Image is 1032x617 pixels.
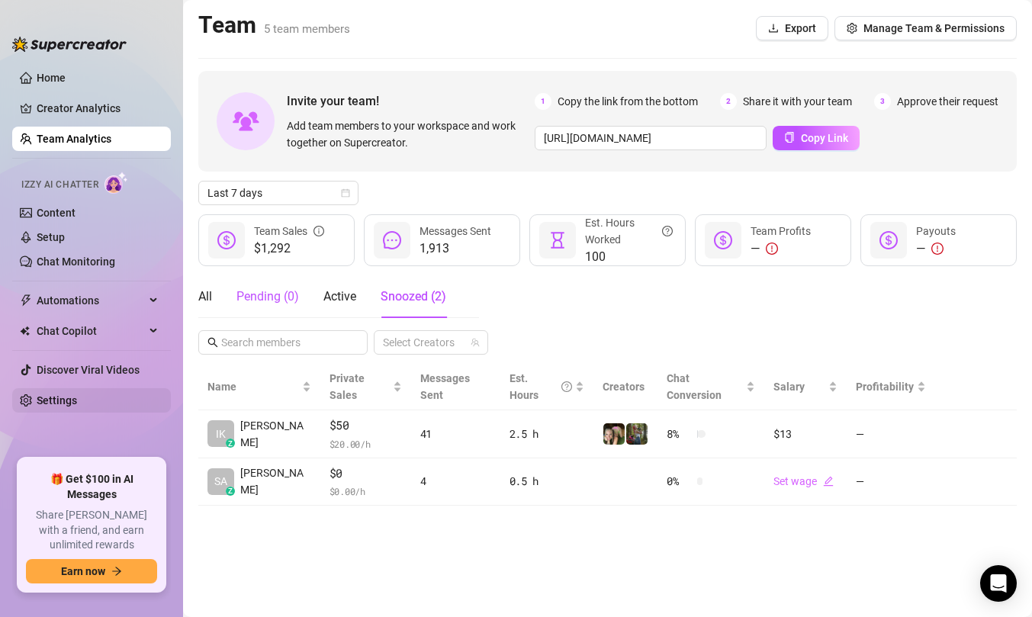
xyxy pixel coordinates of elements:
[510,426,585,442] div: 2.5 h
[856,381,914,393] span: Profitability
[61,565,105,577] span: Earn now
[667,473,691,490] span: 0 %
[341,188,350,198] span: calendar
[847,458,935,506] td: —
[768,23,779,34] span: download
[221,334,346,351] input: Search members
[287,92,535,111] span: Invite your team!
[37,207,76,219] a: Content
[510,370,573,403] div: Est. Hours
[766,243,778,255] span: exclamation-circle
[823,476,834,487] span: edit
[667,372,722,401] span: Chat Conversion
[773,126,860,150] button: Copy Link
[773,426,837,442] div: $13
[785,22,816,34] span: Export
[37,319,145,343] span: Chat Copilot
[37,72,66,84] a: Home
[330,484,402,499] span: $ 0.00 /h
[20,294,32,307] span: thunderbolt
[198,364,320,410] th: Name
[420,473,491,490] div: 4
[561,370,572,403] span: question-circle
[207,337,218,348] span: search
[801,132,848,144] span: Copy Link
[383,231,401,249] span: message
[37,96,159,121] a: Creator Analytics
[104,172,128,194] img: AI Chatter
[330,464,402,483] span: $0
[37,288,145,313] span: Automations
[751,225,811,237] span: Team Profits
[216,426,226,442] span: IK
[585,214,673,248] div: Est. Hours Worked
[226,487,235,496] div: z
[714,231,732,249] span: dollar-circle
[264,22,350,36] span: 5 team members
[720,93,737,110] span: 2
[420,426,491,442] div: 41
[667,426,691,442] span: 8 %
[420,239,491,258] span: 1,913
[254,223,324,239] div: Team Sales
[37,255,115,268] a: Chat Monitoring
[20,326,30,336] img: Chat Copilot
[111,566,122,577] span: arrow-right
[662,214,673,248] span: question-circle
[603,423,625,445] img: Laurel
[863,22,1005,34] span: Manage Team & Permissions
[897,93,998,110] span: Approve their request
[254,239,324,258] span: $1,292
[916,239,956,258] div: —
[12,37,127,52] img: logo-BBDzfeDw.svg
[26,508,157,553] span: Share [PERSON_NAME] with a friend, and earn unlimited rewards
[198,11,350,40] h2: Team
[240,417,311,451] span: [PERSON_NAME]
[980,565,1017,602] div: Open Intercom Messenger
[214,473,227,490] span: SA
[313,223,324,239] span: info-circle
[751,239,811,258] div: —
[916,225,956,237] span: Payouts
[585,248,673,266] span: 100
[287,117,529,151] span: Add team members to your workspace and work together on Supercreator.
[558,93,698,110] span: Copy the link from the bottom
[26,472,157,502] span: 🎁 Get $100 in AI Messages
[847,410,935,458] td: —
[743,93,852,110] span: Share it with your team
[471,338,480,347] span: team
[773,381,805,393] span: Salary
[420,225,491,237] span: Messages Sent
[26,559,157,583] button: Earn nowarrow-right
[874,93,891,110] span: 3
[593,364,657,410] th: Creators
[879,231,898,249] span: dollar-circle
[198,288,212,306] div: All
[330,416,402,435] span: $50
[226,439,235,448] div: z
[834,16,1017,40] button: Manage Team & Permissions
[931,243,944,255] span: exclamation-circle
[21,178,98,192] span: Izzy AI Chatter
[773,475,834,487] a: Set wageedit
[207,378,299,395] span: Name
[207,182,349,204] span: Last 7 days
[420,372,470,401] span: Messages Sent
[548,231,567,249] span: hourglass
[240,464,311,498] span: [PERSON_NAME]
[535,93,551,110] span: 1
[381,289,446,304] span: Snoozed ( 2 )
[323,289,356,304] span: Active
[756,16,828,40] button: Export
[37,231,65,243] a: Setup
[784,132,795,143] span: copy
[847,23,857,34] span: setting
[510,473,585,490] div: 0.5 h
[37,394,77,407] a: Settings
[37,364,140,376] a: Discover Viral Videos
[37,133,111,145] a: Team Analytics
[330,436,402,452] span: $ 20.00 /h
[330,372,365,401] span: Private Sales
[236,288,299,306] div: Pending ( 0 )
[217,231,236,249] span: dollar-circle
